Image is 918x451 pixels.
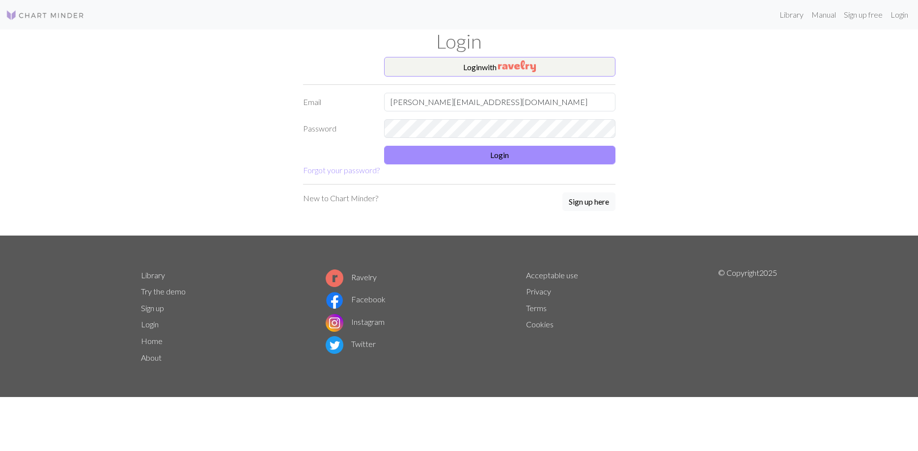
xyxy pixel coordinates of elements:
[297,119,378,138] label: Password
[141,336,163,345] a: Home
[384,57,615,77] button: Loginwith
[141,287,186,296] a: Try the demo
[141,353,162,362] a: About
[526,303,547,313] a: Terms
[326,269,343,287] img: Ravelry logo
[887,5,912,25] a: Login
[562,192,615,212] a: Sign up here
[807,5,840,25] a: Manual
[498,60,536,72] img: Ravelry
[6,9,84,21] img: Logo
[326,317,385,326] a: Instagram
[303,165,380,175] a: Forgot your password?
[135,29,783,53] h1: Login
[326,339,376,348] a: Twitter
[526,270,578,280] a: Acceptable use
[141,319,159,329] a: Login
[526,319,554,329] a: Cookies
[141,303,164,313] a: Sign up
[297,93,378,111] label: Email
[718,267,777,366] p: © Copyright 2025
[326,272,377,282] a: Ravelry
[384,146,615,164] button: Login
[141,270,165,280] a: Library
[326,294,386,304] a: Facebook
[562,192,615,211] button: Sign up here
[526,287,551,296] a: Privacy
[326,314,343,332] img: Instagram logo
[326,292,343,309] img: Facebook logo
[840,5,887,25] a: Sign up free
[776,5,807,25] a: Library
[303,192,378,204] p: New to Chart Minder?
[326,336,343,354] img: Twitter logo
